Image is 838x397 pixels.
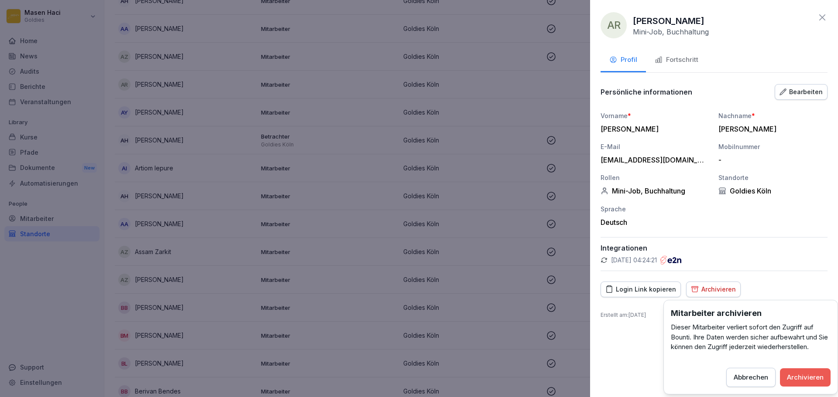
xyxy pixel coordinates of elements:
[605,285,676,294] div: Login Link kopieren
[734,373,768,382] div: Abbrechen
[660,256,681,265] img: e2n.png
[646,49,707,72] button: Fortschritt
[601,204,710,214] div: Sprache
[601,173,710,182] div: Rollen
[671,307,831,319] h3: Mitarbeiter archivieren
[611,256,657,265] p: [DATE] 04:24:21
[726,368,776,387] button: Abbrechen
[601,244,828,252] p: Integrationen
[775,84,828,100] button: Bearbeiten
[718,111,828,120] div: Nachname
[601,156,705,164] div: [EMAIL_ADDRESS][DOMAIN_NAME]
[686,282,741,297] button: Archivieren
[718,187,828,195] div: Goldies Köln
[780,87,823,97] div: Bearbeiten
[787,373,824,382] div: Archivieren
[633,27,709,36] p: Mini-Job, Buchhaltung
[601,111,710,120] div: Vorname
[601,187,710,195] div: Mini-Job, Buchhaltung
[718,125,823,133] div: [PERSON_NAME]
[601,218,710,227] div: Deutsch
[601,88,692,96] p: Persönliche informationen
[601,282,681,297] button: Login Link kopieren
[655,55,698,65] div: Fortschritt
[671,322,831,352] p: Dieser Mitarbeiter verliert sofort den Zugriff auf Bounti. Ihre Daten werden sicher aufbewahrt un...
[601,12,627,38] div: AR
[601,125,705,133] div: [PERSON_NAME]
[633,14,704,27] p: [PERSON_NAME]
[780,368,831,387] button: Archivieren
[718,156,823,164] div: -
[601,311,828,319] p: Erstellt am : [DATE]
[718,173,828,182] div: Standorte
[609,55,637,65] div: Profil
[601,142,710,151] div: E-Mail
[691,285,736,294] div: Archivieren
[718,142,828,151] div: Mobilnummer
[601,49,646,72] button: Profil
